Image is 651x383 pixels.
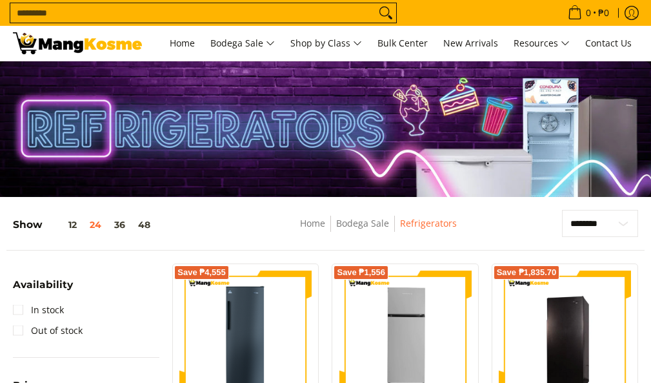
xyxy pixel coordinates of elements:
[13,280,73,290] span: Availability
[497,269,557,276] span: Save ₱1,835.70
[376,3,396,23] button: Search
[300,217,325,229] a: Home
[132,220,157,230] button: 48
[177,269,226,276] span: Save ₱4,555
[579,26,638,61] a: Contact Us
[290,36,362,52] span: Shop by Class
[13,320,83,341] a: Out of stock
[155,26,638,61] nav: Main Menu
[108,220,132,230] button: 36
[596,8,611,17] span: ₱0
[204,26,281,61] a: Bodega Sale
[210,36,275,52] span: Bodega Sale
[507,26,576,61] a: Resources
[13,32,142,54] img: Bodega Sale Refrigerator l Mang Kosme: Home Appliances Warehouse Sale
[336,217,389,229] a: Bodega Sale
[284,26,368,61] a: Shop by Class
[584,8,593,17] span: 0
[585,37,632,49] span: Contact Us
[337,269,385,276] span: Save ₱1,556
[437,26,505,61] a: New Arrivals
[13,280,73,300] summary: Open
[170,37,195,49] span: Home
[43,220,83,230] button: 12
[13,218,157,231] h5: Show
[83,220,108,230] button: 24
[514,36,570,52] span: Resources
[443,37,498,49] span: New Arrivals
[163,26,201,61] a: Home
[13,300,64,320] a: In stock
[564,6,613,20] span: •
[236,216,519,245] nav: Breadcrumbs
[377,37,428,49] span: Bulk Center
[400,217,457,229] a: Refrigerators
[371,26,434,61] a: Bulk Center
